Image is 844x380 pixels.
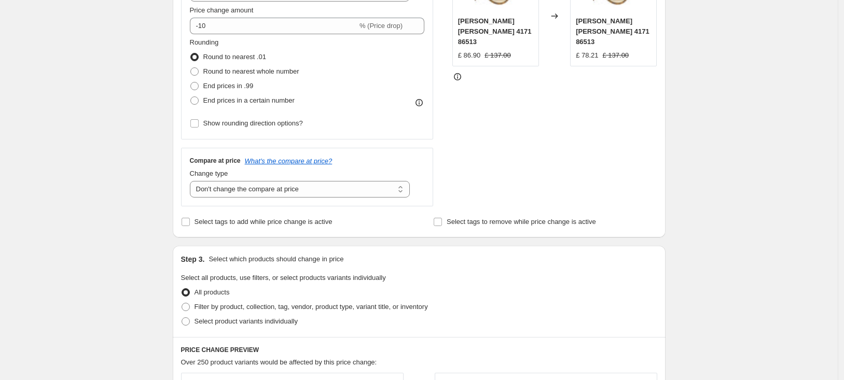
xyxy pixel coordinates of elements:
input: -15 [190,18,357,34]
h6: PRICE CHANGE PREVIEW [181,346,657,354]
span: Select all products, use filters, or select products variants individually [181,274,386,282]
span: Over 250 product variants would be affected by this price change: [181,358,377,366]
span: Rounding [190,38,219,46]
span: All products [195,288,230,296]
span: Select tags to add while price change is active [195,218,333,226]
p: Select which products should change in price [209,254,343,264]
h3: Compare at price [190,157,241,165]
span: £ 86.90 [458,51,480,59]
span: % (Price drop) [359,22,403,30]
span: Price change amount [190,6,254,14]
span: Filter by product, collection, tag, vendor, product type, variant title, or inventory [195,303,428,311]
span: End prices in .99 [203,82,254,90]
span: Round to nearest .01 [203,53,266,61]
button: What's the compare at price? [245,157,333,165]
span: Round to nearest whole number [203,67,299,75]
span: Select tags to remove while price change is active [447,218,596,226]
span: £ 78.21 [576,51,598,59]
span: [PERSON_NAME] [PERSON_NAME] 4171 86513 [458,17,532,46]
h2: Step 3. [181,254,205,264]
span: Change type [190,170,228,177]
span: Show rounding direction options? [203,119,303,127]
span: End prices in a certain number [203,96,295,104]
span: [PERSON_NAME] [PERSON_NAME] 4171 86513 [576,17,649,46]
span: £ 137.00 [485,51,511,59]
span: £ 137.00 [603,51,629,59]
span: Select product variants individually [195,317,298,325]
